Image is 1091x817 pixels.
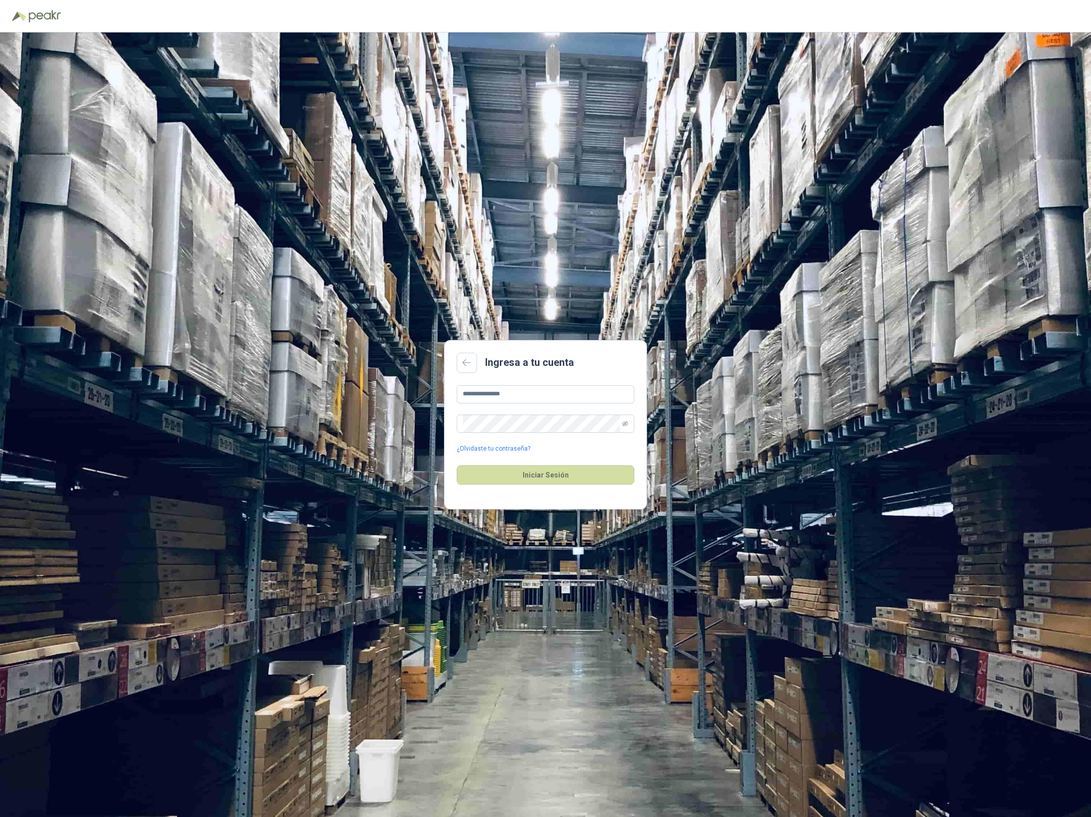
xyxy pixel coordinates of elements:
button: Iniciar Sesión [457,465,634,485]
img: Logo [12,11,26,21]
img: Peakr [28,10,61,22]
h2: Ingresa a tu cuenta [485,355,574,370]
a: ¿Olvidaste tu contraseña? [457,444,530,454]
span: eye-invisible [622,421,628,427]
